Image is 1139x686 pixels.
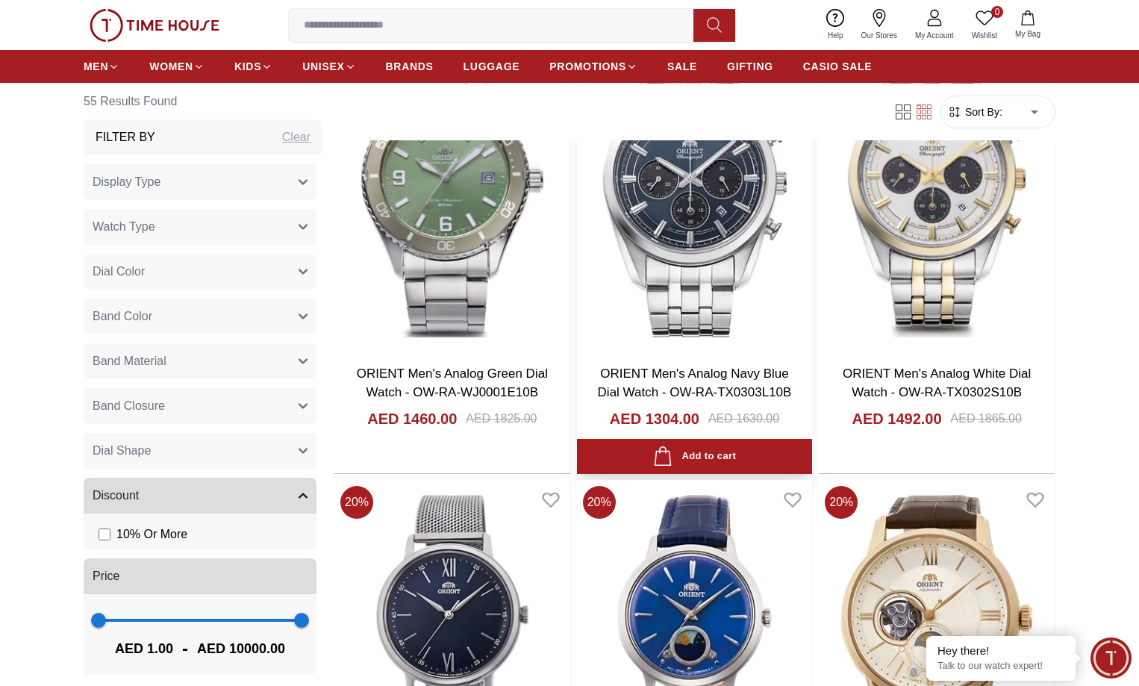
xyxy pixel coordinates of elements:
a: GIFTING [727,53,773,80]
span: Help [822,30,849,41]
h6: 55 Results Found [84,84,322,119]
a: KIDS [234,53,272,80]
span: My Account [909,30,960,41]
span: Band Closure [93,397,165,415]
span: KIDS [234,59,261,74]
span: Band Material [93,352,166,370]
span: Sort By: [962,105,1002,119]
a: Help [819,6,852,44]
input: 10% Or More [99,528,110,540]
span: Dial Color [93,263,145,281]
span: UNISEX [302,59,344,74]
span: Display Type [93,173,160,191]
span: Watch Type [93,218,155,236]
a: SALE [667,53,697,80]
span: 20 % [340,486,373,519]
img: ORIENT Men's Analog Navy Blue Dial Watch - OW-RA-TX0303L10B [577,43,813,352]
button: Add to cart [577,439,813,474]
button: Discount [84,478,316,514]
div: AED 1630.00 [708,410,779,428]
span: Wishlist [966,30,1003,41]
div: Chat Widget [1090,637,1132,679]
div: Add to cart [653,446,736,467]
img: ... [90,9,219,42]
h4: AED 1492.00 [852,408,942,429]
button: Watch Type [84,209,316,245]
span: Our Stores [855,30,903,41]
a: ORIENT Men's Analog White Dial Watch - OW-RA-TX0302S10B [843,367,1031,400]
a: WOMEN [149,53,205,80]
button: Dial Shape [84,433,316,469]
a: Our Stores [852,6,906,44]
span: My Bag [1009,28,1046,40]
h4: AED 1460.00 [367,408,457,429]
div: AED 1865.00 [951,410,1022,428]
span: BRANDS [386,59,434,74]
a: UNISEX [302,53,355,80]
button: My Bag [1006,7,1049,43]
span: SALE [667,59,697,74]
a: MEN [84,53,119,80]
span: Price [93,567,119,585]
span: MEN [84,59,108,74]
img: ORIENT Men's Analog White Dial Watch - OW-RA-TX0302S10B [819,43,1055,352]
div: Hey there! [937,643,1064,658]
a: ORIENT Men's Analog Green Dial Watch - OW-RA-WJ0001E10B [357,367,548,400]
span: 20 % [825,486,858,519]
button: Band Closure [84,388,316,424]
span: PROMOTIONS [549,59,626,74]
h4: AED 1304.00 [610,408,699,429]
span: 0 [991,6,1003,18]
img: ORIENT Men's Analog Green Dial Watch - OW-RA-WJ0001E10B [334,43,570,352]
div: AED 1825.00 [466,410,537,428]
span: AED 1.00 [115,638,173,659]
div: Clear [282,128,311,146]
h3: Filter By [96,128,155,146]
button: Display Type [84,164,316,200]
a: LUGGAGE [464,53,520,80]
p: Talk to our watch expert! [937,660,1064,673]
span: 20 % [583,486,616,519]
a: ORIENT Men's Analog Navy Blue Dial Watch - OW-RA-TX0303L10B [598,367,792,400]
span: 10 % Or More [116,526,187,543]
span: Band Color [93,308,152,325]
button: Sort By: [947,105,1002,119]
span: Dial Shape [93,442,151,460]
button: Band Material [84,343,316,379]
button: Dial Color [84,254,316,290]
span: AED 10000.00 [197,638,285,659]
span: GIFTING [727,59,773,74]
a: PROMOTIONS [549,53,637,80]
span: - [173,637,197,661]
a: 0Wishlist [963,6,1006,44]
button: Band Color [84,299,316,334]
a: BRANDS [386,53,434,80]
a: CASIO SALE [803,53,873,80]
span: Discount [93,487,139,505]
span: LUGGAGE [464,59,520,74]
button: Price [84,558,316,594]
span: CASIO SALE [803,59,873,74]
span: WOMEN [149,59,193,74]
